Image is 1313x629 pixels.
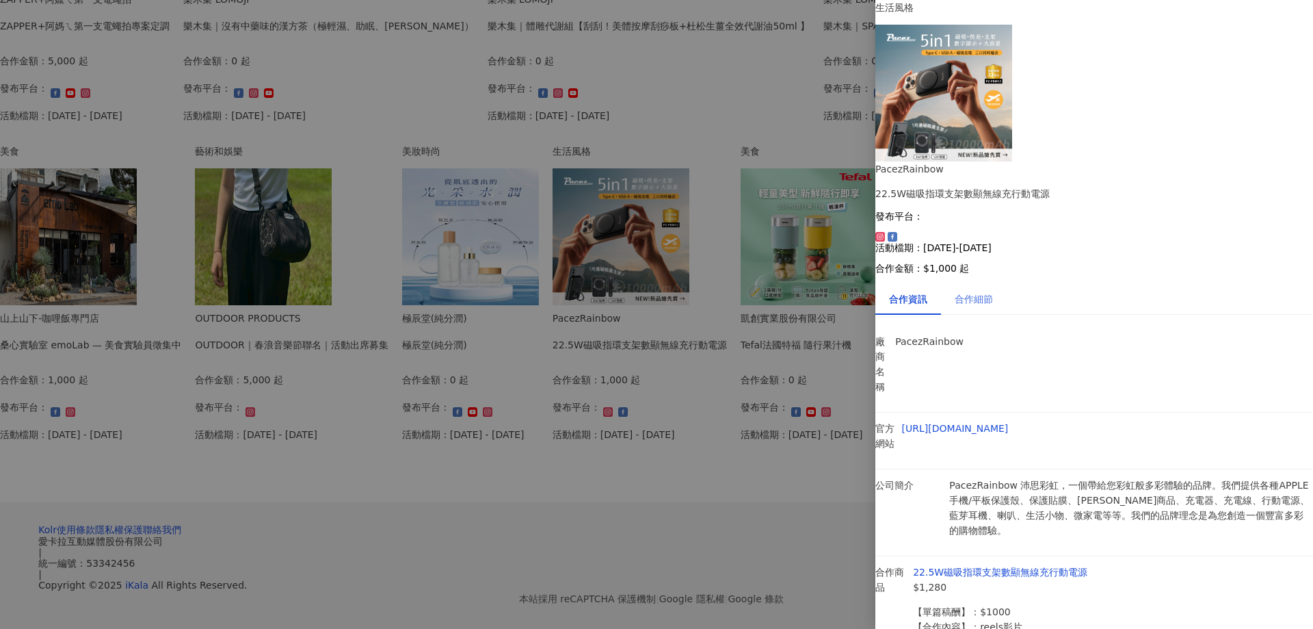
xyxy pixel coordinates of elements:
p: $1,280 [913,580,1095,595]
a: 22.5W磁吸指環支架數顯無線充行動電源 [913,567,1087,578]
p: PacezRainbow [895,334,988,349]
p: 公司簡介 [875,478,942,493]
img: 22.5W磁吸指環支架數顯無線充行動電源 [875,25,1012,162]
div: 合作資訊 [889,292,927,307]
p: PacezRainbow 沛思彩虹，一個帶給您彩虹般多彩體驗的品牌。我們提供各種APPLE手機/平板保護殼、保護貼膜、[PERSON_NAME]商品、充電器、充電線、行動電源、藍芽耳機、喇叭、生... [949,478,1313,538]
p: 廠商名稱 [875,334,888,394]
div: PacezRainbow [875,162,1313,177]
div: 合作細節 [955,292,993,307]
p: 合作金額： $1,000 起 [875,263,1313,274]
p: 官方網站 [875,421,895,451]
div: 22.5W磁吸指環支架數顯無線充行動電源 [875,186,1313,201]
p: 發布平台： [875,211,1313,222]
p: 活動檔期：[DATE]-[DATE] [875,242,1313,253]
a: [URL][DOMAIN_NAME] [902,423,1009,434]
p: 合作商品 [875,565,906,595]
